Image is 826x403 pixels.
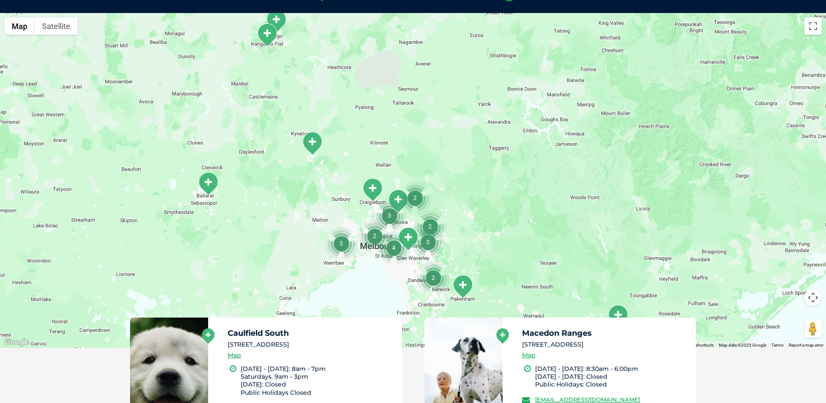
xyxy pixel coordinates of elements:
[265,9,287,33] div: White Hills
[522,329,689,337] h5: Macedon Ranges
[4,17,35,35] button: Show street map
[452,275,473,298] div: Pakenham
[771,343,784,347] a: Terms
[228,340,394,349] li: [STREET_ADDRESS]
[358,220,391,252] div: 2
[607,305,629,328] div: Morwell
[719,343,766,347] span: Map data ©2025 Google
[325,227,358,260] div: 3
[804,320,822,337] button: Drag Pegman onto the map to open Street View
[35,17,78,35] button: Show satellite imagery
[377,231,410,264] div: 4
[228,329,394,337] h5: Caulfield South
[522,340,689,349] li: [STREET_ADDRESS]
[417,261,450,294] div: 2
[2,337,31,348] a: Open this area in Google Maps (opens a new window)
[522,351,535,360] a: Map
[535,396,640,403] a: [EMAIL_ADDRESS][DOMAIN_NAME]
[197,172,219,196] div: Ballarat
[804,289,822,306] button: Map camera controls
[362,178,383,202] div: Craigieburn
[804,17,822,35] button: Toggle fullscreen view
[373,199,406,232] div: 3
[414,210,447,243] div: 2
[256,23,278,47] div: Kangaroo Flat
[2,337,31,348] img: Google
[398,181,431,214] div: 2
[301,131,323,155] div: Macedon Ranges
[411,226,444,259] div: 3
[387,189,409,213] div: South Morang
[228,351,241,360] a: Map
[535,365,689,389] li: [DATE] - [DATE]: 8:30am - 6:00pm [DATE] - [DATE]: Closed Public Holidays: Closed
[789,343,823,347] a: Report a map error
[397,227,419,251] div: Box Hill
